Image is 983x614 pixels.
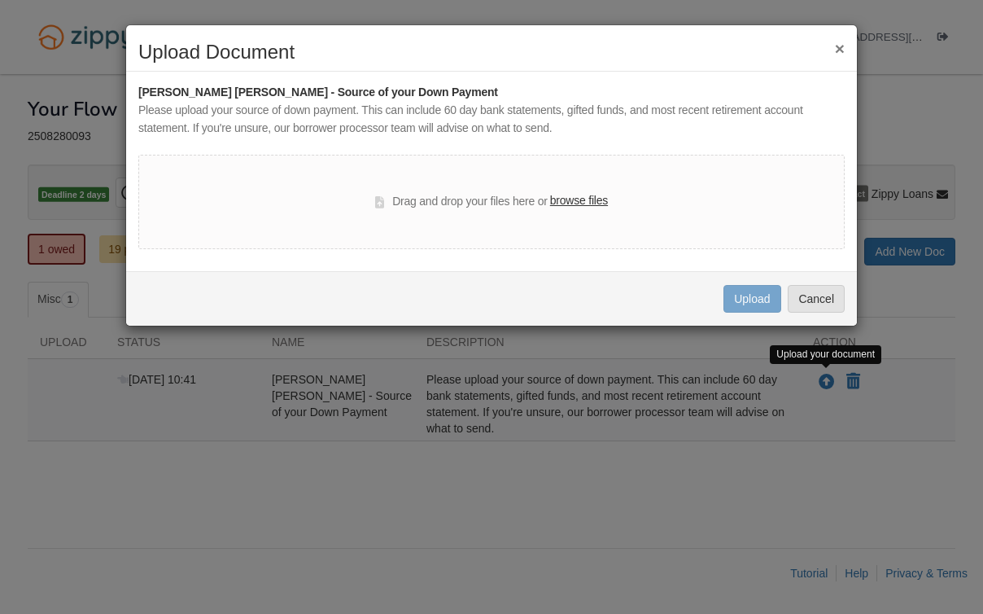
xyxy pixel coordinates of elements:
div: [PERSON_NAME] [PERSON_NAME] - Source of your Down Payment [138,84,845,102]
div: Drag and drop your files here or [375,192,608,212]
button: Cancel [788,285,845,313]
h2: Upload Document [138,42,845,63]
div: Upload your document [770,345,881,364]
div: Please upload your source of down payment. This can include 60 day bank statements, gifted funds,... [138,102,845,138]
button: Upload [723,285,780,313]
label: browse files [550,192,608,210]
button: × [835,40,845,57]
